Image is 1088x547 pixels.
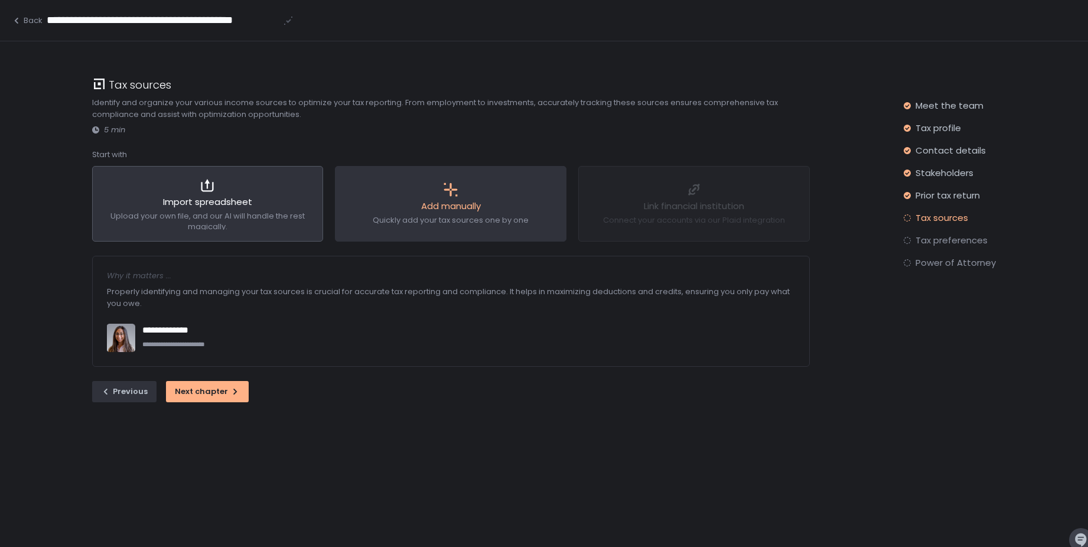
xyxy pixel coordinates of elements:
span: Contact details [916,145,986,157]
span: Connect your accounts via our Plaid integration [603,214,785,226]
div: Why it matters ... [107,271,796,281]
div: Properly identifying and managing your tax sources is crucial for accurate tax reporting and comp... [107,281,796,314]
span: Stakeholders [916,167,973,179]
div: Identify and organize your various income sources to optimize your tax reporting. From employment... [92,97,810,121]
span: Quickly add your tax sources one by one [373,214,529,226]
span: Prior tax return [916,190,980,201]
span: Tax profile [916,122,961,134]
span: Power of Attorney [916,257,996,269]
div: Previous [101,386,148,397]
span: Import spreadsheet [163,196,252,208]
div: Next chapter [175,386,240,397]
span: Meet the team [916,100,983,112]
span: Tax sources [916,212,968,224]
h1: Tax sources [109,77,171,93]
span: Upload your own file, and our AI will handle the rest magically. [110,210,305,232]
span: Tax preferences [916,235,988,246]
button: Back [12,15,43,26]
button: Previous [92,381,157,402]
button: Next chapter [166,381,249,402]
div: 5 min [92,125,810,135]
span: Link financial institution [644,200,744,212]
span: Start with [92,149,127,160]
span: Add manually [421,200,481,212]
